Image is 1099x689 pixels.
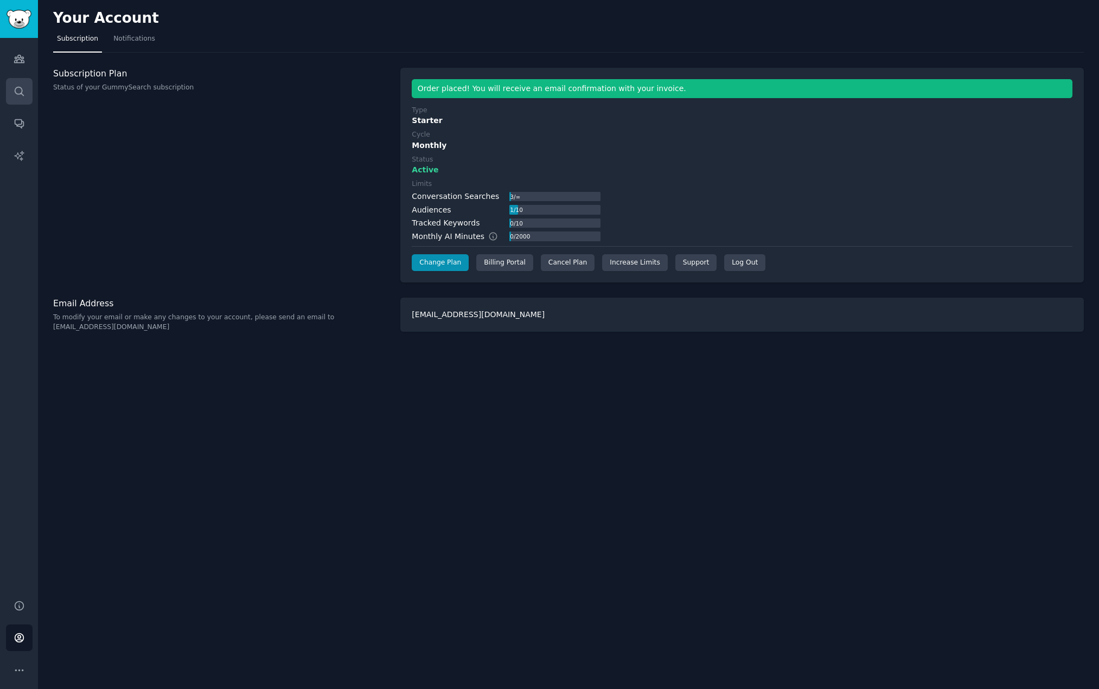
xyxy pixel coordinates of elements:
[110,30,159,53] a: Notifications
[476,254,533,272] div: Billing Portal
[412,140,1072,151] div: Monthly
[412,204,451,216] div: Audiences
[57,34,98,44] span: Subscription
[509,218,524,228] div: 0 / 10
[113,34,155,44] span: Notifications
[541,254,595,272] div: Cancel Plan
[53,30,102,53] a: Subscription
[602,254,668,272] a: Increase Limits
[53,298,389,309] h3: Email Address
[53,68,389,79] h3: Subscription Plan
[412,155,433,165] div: Status
[412,130,430,140] div: Cycle
[412,254,469,272] a: Change Plan
[412,191,499,202] div: Conversation Searches
[412,179,432,189] div: Limits
[412,217,480,229] div: Tracked Keywords
[412,115,1072,126] div: Starter
[724,254,765,272] div: Log Out
[509,205,524,215] div: 1 / 10
[509,192,521,202] div: 3 / ∞
[509,231,531,241] div: 0 / 2000
[675,254,717,272] a: Support
[7,10,31,29] img: GummySearch logo
[53,313,389,332] p: To modify your email or make any changes to your account, please send an email to [EMAIL_ADDRESS]...
[53,10,159,27] h2: Your Account
[53,83,389,93] p: Status of your GummySearch subscription
[412,164,438,176] span: Active
[400,298,1084,332] div: [EMAIL_ADDRESS][DOMAIN_NAME]
[412,79,1072,98] div: Order placed! You will receive an email confirmation with your invoice.
[412,106,427,115] div: Type
[412,231,509,242] div: Monthly AI Minutes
